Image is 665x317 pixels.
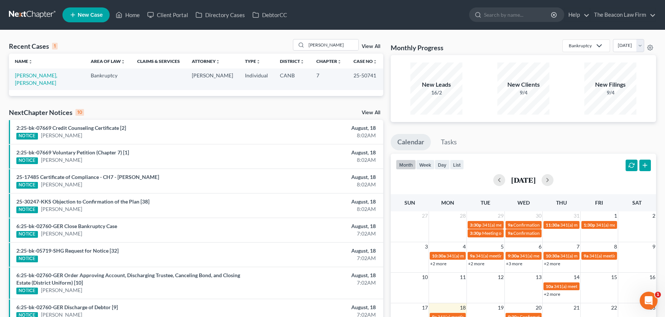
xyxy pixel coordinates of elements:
[470,253,475,259] span: 9a
[28,60,33,64] i: unfold_more
[16,157,38,164] div: NOTICE
[546,222,559,228] span: 11:30a
[16,125,126,131] a: 2:25-bk-07669 Credit Counseling Certificate [2]
[535,273,542,282] span: 13
[441,199,454,206] span: Mon
[416,160,435,170] button: week
[446,253,600,259] span: 341(a) meeting for [PERSON_NAME] & [PERSON_NAME] De [PERSON_NAME]
[362,44,380,49] a: View All
[143,8,192,22] a: Client Portal
[595,199,603,206] span: Fri
[459,273,467,282] span: 11
[434,134,464,150] a: Tasks
[508,230,513,236] span: 9a
[462,242,467,251] span: 4
[546,253,559,259] span: 10:30a
[85,68,131,90] td: Bankruptcy
[535,211,542,220] span: 30
[261,279,376,286] div: 7:02AM
[459,303,467,312] span: 18
[391,134,431,150] a: Calendar
[482,230,565,236] span: Meeting of Creditors for [PERSON_NAME]
[41,230,82,237] a: [PERSON_NAME]
[584,89,636,96] div: 9/4
[261,198,376,205] div: August, 18
[649,273,656,282] span: 16
[261,205,376,213] div: 8:02AM
[435,160,450,170] button: day
[261,173,376,181] div: August, 18
[613,242,618,251] span: 8
[41,205,82,213] a: [PERSON_NAME]
[261,181,376,188] div: 8:02AM
[9,42,58,51] div: Recent Cases
[482,222,554,228] span: 341(a) meeting for [PERSON_NAME]
[610,273,618,282] span: 15
[470,222,481,228] span: 3:30p
[573,303,580,312] span: 21
[16,223,117,229] a: 6:25-bk-02760-GER Close Bankruptcy Case
[261,230,376,237] div: 7:02AM
[410,89,462,96] div: 16/2
[261,247,376,254] div: August, 18
[75,109,84,116] div: 10
[41,156,82,164] a: [PERSON_NAME]
[430,261,446,266] a: +2 more
[316,58,342,64] a: Chapterunfold_more
[131,54,186,68] th: Claims & Services
[9,108,84,117] div: NextChapter Notices
[16,198,149,205] a: 25-30247-KKS Objection to Confirmation of the Plan [38]
[511,176,536,184] h2: [DATE]
[500,242,504,251] span: 5
[306,39,358,50] input: Search by name...
[544,261,560,266] a: +2 more
[459,211,467,220] span: 28
[15,58,33,64] a: Nameunfold_more
[613,211,618,220] span: 1
[652,242,656,251] span: 9
[16,256,38,262] div: NOTICE
[16,272,240,286] a: 6:25-bk-02760-GER Order Approving Account, Discharging Trustee, Canceling Bond, and Closing Estat...
[610,303,618,312] span: 22
[535,303,542,312] span: 20
[280,58,304,64] a: Districtunfold_more
[421,273,429,282] span: 10
[41,181,82,188] a: [PERSON_NAME]
[91,58,125,64] a: Area of Lawunfold_more
[497,211,504,220] span: 29
[274,68,310,90] td: CANB
[261,304,376,311] div: August, 18
[239,68,274,90] td: Individual
[475,253,547,259] span: 341(a) meeting for [PERSON_NAME]
[41,132,82,139] a: [PERSON_NAME]
[432,253,446,259] span: 10:30a
[261,254,376,262] div: 7:02AM
[410,80,462,89] div: New Leads
[16,288,38,294] div: NOTICE
[186,68,239,90] td: [PERSON_NAME]
[573,211,580,220] span: 31
[354,58,377,64] a: Case Nounfold_more
[348,68,383,90] td: 25-50741
[52,43,58,49] div: 1
[192,58,220,64] a: Attorneyunfold_more
[546,284,553,289] span: 10a
[506,261,522,266] a: +3 more
[362,110,380,115] a: View All
[497,80,549,89] div: New Clients
[373,60,377,64] i: unfold_more
[520,253,591,259] span: 341(a) meeting for [PERSON_NAME]
[78,12,103,18] span: New Case
[573,273,580,282] span: 14
[404,199,415,206] span: Sun
[481,199,490,206] span: Tue
[565,8,590,22] a: Help
[261,272,376,279] div: August, 18
[16,231,38,238] div: NOTICE
[16,247,119,254] a: 2:25-bk-05719-SHG Request for Notice [32]
[538,242,542,251] span: 6
[468,261,484,266] a: +2 more
[261,156,376,164] div: 8:02AM
[16,149,129,156] a: 2:25-bk-07669 Voluntary Petition (Chapter 7) [1]
[16,174,159,180] a: 25-17485 Certificate of Compliance - CH7 - [PERSON_NAME]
